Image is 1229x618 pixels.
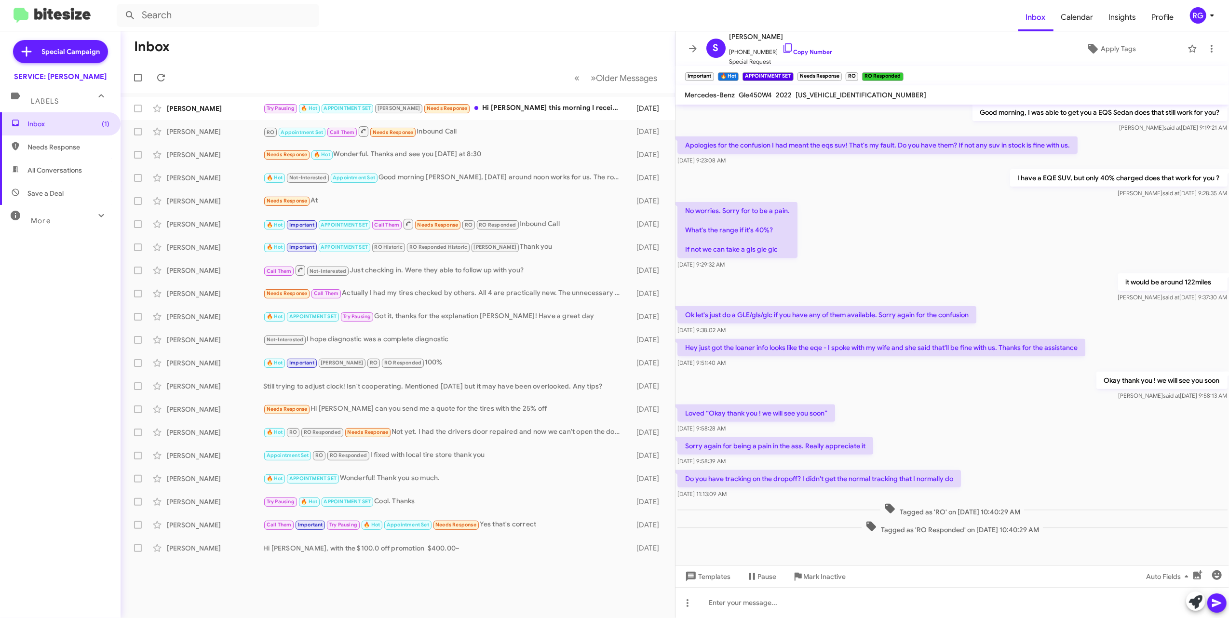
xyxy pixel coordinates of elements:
[267,129,274,135] span: RO
[167,104,263,113] div: [PERSON_NAME]
[1118,294,1227,301] span: [PERSON_NAME] [DATE] 9:37:30 AM
[880,503,1024,517] span: Tagged as 'RO' on [DATE] 10:40:29 AM
[626,451,667,460] div: [DATE]
[267,151,308,158] span: Needs Response
[321,222,368,228] span: APPOINTMENT SET
[167,173,263,183] div: [PERSON_NAME]
[267,452,309,458] span: Appointment Set
[743,72,793,81] small: APPOINTMENT SET
[1039,40,1183,57] button: Apply Tags
[677,306,976,323] p: Ok let's just do a GLE/gls/glc if you have any of them available. Sorry again for the confusion
[27,188,64,198] span: Save a Deal
[862,521,1043,535] span: Tagged as 'RO Responded' on [DATE] 10:40:29 AM
[677,359,726,366] span: [DATE] 9:51:40 AM
[289,222,314,228] span: Important
[569,68,586,88] button: Previous
[263,543,626,553] div: Hi [PERSON_NAME], with the $100.0 off promotion $400.00~
[314,151,330,158] span: 🔥 Hot
[387,522,429,528] span: Appointment Set
[263,381,626,391] div: Still trying to adjust clock! Isn't cooperating. Mentioned [DATE] but it may have been overlooked...
[758,568,777,585] span: Pause
[677,157,726,164] span: [DATE] 9:23:08 AM
[167,428,263,437] div: [PERSON_NAME]
[626,497,667,507] div: [DATE]
[167,242,263,252] div: [PERSON_NAME]
[263,519,626,530] div: Yes that's correct
[626,474,667,484] div: [DATE]
[569,68,663,88] nav: Page navigation example
[310,268,347,274] span: Not-Interested
[167,150,263,160] div: [PERSON_NAME]
[626,219,667,229] div: [DATE]
[972,104,1227,121] p: Good morning, I was able to get you a EQS Sedan does that still work for you?
[267,429,283,435] span: 🔥 Hot
[718,72,739,81] small: 🔥 Hot
[846,72,858,81] small: RO
[31,216,51,225] span: More
[479,222,516,228] span: RO Responded
[167,451,263,460] div: [PERSON_NAME]
[796,91,927,99] span: [US_VEHICLE_IDENTIFICATION_NUMBER]
[409,244,467,250] span: RO Responded Historic
[782,48,833,55] a: Copy Number
[267,360,283,366] span: 🔥 Hot
[1182,7,1218,24] button: RG
[267,406,308,412] span: Needs Response
[626,127,667,136] div: [DATE]
[1018,3,1053,31] a: Inbox
[677,470,961,487] p: Do you have tracking on the dropoff? I didn't get the normal tracking that I normally do
[27,142,109,152] span: Needs Response
[1164,124,1181,131] span: said at
[626,173,667,183] div: [DATE]
[263,311,626,322] div: Got it, thanks for the explanation [PERSON_NAME]! Have a great day
[626,289,667,298] div: [DATE]
[263,427,626,438] div: Not yet. I had the drivers door repaired and now we can't open the door. My wife was trapped insi...
[167,266,263,275] div: [PERSON_NAME]
[465,222,473,228] span: RO
[330,129,355,135] span: Call Them
[784,568,854,585] button: Mark Inactive
[329,522,357,528] span: Try Pausing
[263,172,626,183] div: Good morning [PERSON_NAME], [DATE] around noon works for us. The routine service will be around 5...
[263,195,626,206] div: At
[324,498,371,505] span: APPOINTMENT SET
[373,129,414,135] span: Needs Response
[364,522,380,528] span: 🔥 Hot
[1138,568,1200,585] button: Auto Fields
[1101,3,1144,31] span: Insights
[626,358,667,368] div: [DATE]
[1010,169,1227,187] p: I have a EQE SUV, but only 40% charged does that work for you ?
[1144,3,1182,31] a: Profile
[1163,392,1180,399] span: said at
[1053,3,1101,31] a: Calendar
[314,290,339,296] span: Call Them
[289,429,297,435] span: RO
[263,288,626,299] div: Actually I had my tires checked by others. All 4 are practically new. The unnecessary call out fo...
[418,222,459,228] span: Needs Response
[626,196,667,206] div: [DATE]
[626,150,667,160] div: [DATE]
[677,339,1085,356] p: Hey just got the loaner info looks like the eqe - I spoke with my wife and she said that'll be fi...
[289,175,326,181] span: Not-Interested
[1162,189,1179,197] span: said at
[862,72,903,81] small: RO Responded
[626,520,667,530] div: [DATE]
[263,264,626,276] div: Just checking in. Were they able to follow up with you?
[1118,189,1227,197] span: [PERSON_NAME] [DATE] 9:28:35 AM
[1162,294,1179,301] span: said at
[14,72,107,81] div: SERVICE: [PERSON_NAME]
[729,57,833,67] span: Special Request
[343,313,371,320] span: Try Pausing
[713,40,719,56] span: S
[1119,124,1227,131] span: [PERSON_NAME] [DATE] 9:19:21 AM
[298,522,323,528] span: Important
[263,125,626,137] div: Inbound Call
[267,175,283,181] span: 🔥 Hot
[596,73,658,83] span: Older Messages
[626,312,667,322] div: [DATE]
[167,474,263,484] div: [PERSON_NAME]
[27,119,109,129] span: Inbox
[1118,392,1227,399] span: [PERSON_NAME] [DATE] 9:58:13 AM
[1146,568,1192,585] span: Auto Fields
